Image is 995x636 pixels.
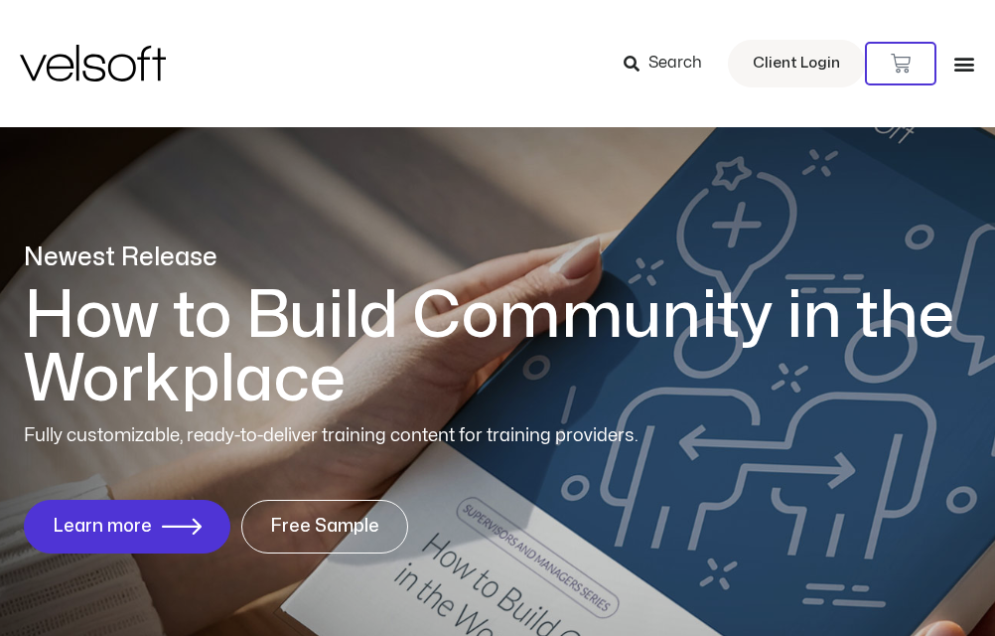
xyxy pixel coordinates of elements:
[753,51,840,77] span: Client Login
[24,240,971,275] p: Newest Release
[20,45,166,81] img: Velsoft Training Materials
[24,422,971,450] p: Fully customizable, ready-to-deliver training content for training providers.
[953,53,975,75] div: Menu Toggle
[53,517,152,537] span: Learn more
[24,285,971,412] h1: How to Build Community in the Workplace
[624,47,716,80] a: Search
[648,51,702,77] span: Search
[270,517,379,537] span: Free Sample
[24,500,230,554] a: Learn more
[241,500,408,554] a: Free Sample
[728,40,865,87] a: Client Login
